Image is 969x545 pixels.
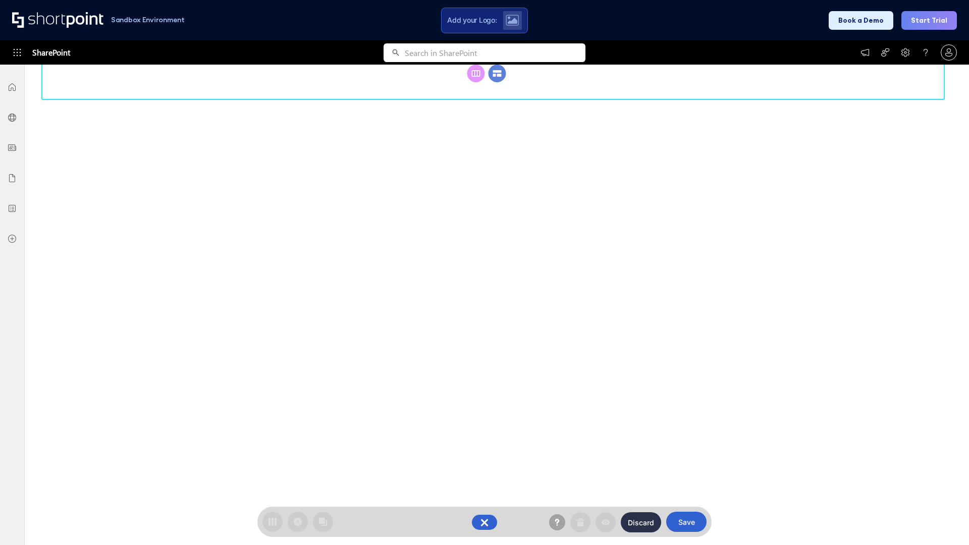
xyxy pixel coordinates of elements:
span: SharePoint [32,40,70,65]
input: Search in SharePoint [405,43,585,62]
img: Upload logo [506,15,519,26]
iframe: Chat Widget [919,497,969,545]
span: Add your Logo: [447,16,497,25]
button: Discard [621,512,661,532]
button: Book a Demo [829,11,893,30]
h1: Sandbox Environment [111,17,185,23]
button: Start Trial [901,11,957,30]
button: Save [666,512,707,532]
